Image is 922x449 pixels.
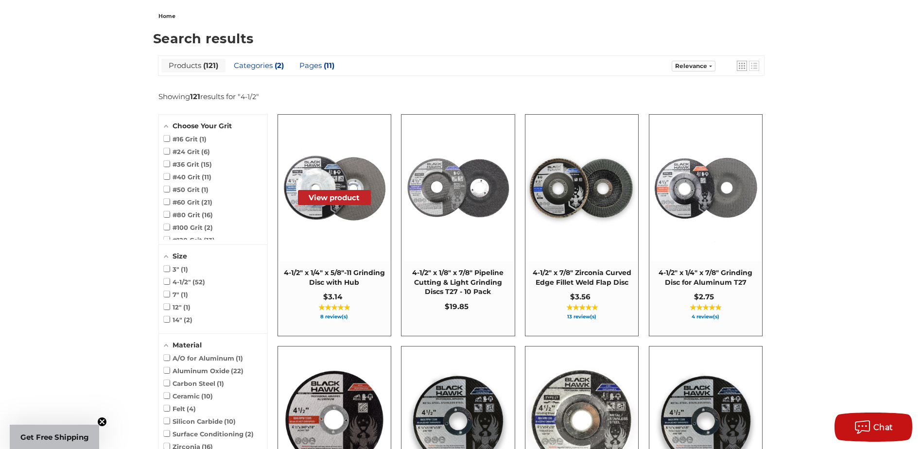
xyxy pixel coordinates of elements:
span: Relevance [675,62,707,69]
span: 16 [202,211,213,219]
span: #50 Grit [164,186,209,193]
span: 1 [199,135,207,143]
a: Sort options [672,61,715,71]
b: 121 [190,92,200,101]
span: Choose Your Grit [173,121,232,130]
a: 4-1/2" x 7/8" Zirconia Curved Edge Fillet Weld Flap Disc [525,115,638,336]
span: 4-1/2" x 7/8" Zirconia Curved Edge Fillet Weld Flap Disc [530,268,633,287]
span: Surface Conditioning [164,430,254,438]
span: 2 [184,316,192,324]
span: A/O for Aluminum [164,354,244,362]
img: View of Black Hawk's 4 1/2 inch T27 pipeline disc, showing both front and back of the grinding wh... [402,132,514,244]
span: Ceramic [164,392,213,400]
span: #36 Grit [164,160,212,168]
span: 11 [202,173,211,181]
a: View Products Tab [161,59,226,72]
span: Chat [873,423,893,432]
span: Size [173,252,187,260]
span: 1 [236,354,243,362]
span: 121 [201,61,218,70]
span: Felt [164,405,196,413]
span: 2 [273,61,284,70]
span: 21 [201,198,212,206]
span: 4-1/2" [164,278,206,286]
span: 10 [224,417,236,425]
span: 4-1/2" x 1/8" x 7/8" Pipeline Cutting & Light Grinding Discs T27 - 10 Pack [406,268,509,297]
img: BHA 4.5 Inch Grinding Wheel with 5/8 inch hub [278,132,390,244]
span: 1 [181,265,188,273]
span: 1 [183,303,191,311]
span: #16 Grit [164,135,207,143]
button: Chat [835,413,912,442]
span: 8 review(s) [283,314,386,319]
span: 2 [245,430,254,438]
span: #100 Grit [164,224,213,231]
span: 6 [201,148,210,155]
span: 13 [204,236,215,244]
span: Aluminum Oxide [164,367,244,375]
span: #80 Grit [164,211,213,219]
span: Silicon Carbide [164,417,236,425]
span: 3" [164,265,189,273]
a: View Categories Tab [226,59,291,72]
span: #24 Grit [164,148,210,155]
span: #120 Grit [164,236,215,244]
div: Showing results for " " [158,92,275,101]
span: 12" [164,303,191,311]
a: 4-1/2" x 1/8" x 7/8" Pipeline Cutting & Light Grinding Discs T27 - 10 Pack [401,115,514,336]
span: 7" [164,291,189,298]
a: View Pages Tab [292,59,342,72]
h1: Search results [153,32,769,45]
span: 4-1/2" x 1/4" x 5/8"-11 Grinding Disc with Hub [283,268,386,287]
a: 4-1/2" x 1/4" x 7/8" Grinding Disc for Aluminum T27 [649,115,762,336]
img: Black Hawk Abrasives 4.5 inch curved edge flap disc [526,132,638,244]
span: 13 review(s) [530,314,633,319]
a: 4-1/2 [241,92,256,101]
span: $3.14 [323,292,342,301]
button: Close teaser [97,417,107,427]
span: ★★★★★ [690,304,721,311]
a: View list mode [749,61,759,71]
span: ★★★★★ [318,304,350,311]
span: 4-1/2" x 1/4" x 7/8" Grinding Disc for Aluminum T27 [654,268,757,287]
span: ★★★★★ [566,304,598,311]
span: 22 [231,367,244,375]
span: Material [173,341,202,349]
span: Carbon Steel [164,380,225,387]
span: home [158,13,175,19]
span: 1 [201,186,209,193]
img: 4.5 inch grinding wheel for aluminum [650,132,762,244]
span: 10 [201,392,213,400]
span: 15 [201,160,212,168]
span: #60 Grit [164,198,213,206]
span: 11 [322,61,334,70]
span: $19.85 [445,302,469,311]
a: 4-1/2" x 1/4" x 5/8"-11 Grinding Disc with Hub [278,115,391,336]
span: 1 [181,291,188,298]
span: 14" [164,316,193,324]
span: 4 [187,405,196,413]
a: View grid mode [737,61,747,71]
button: View product [298,190,371,205]
span: 52 [192,278,205,286]
span: #40 Grit [164,173,212,181]
span: $2.75 [694,292,714,301]
span: 4 review(s) [654,314,757,319]
span: 1 [217,380,224,387]
span: 2 [204,224,213,231]
div: Get Free ShippingClose teaser [10,425,99,449]
span: Get Free Shipping [20,432,89,442]
span: $3.56 [570,292,591,301]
